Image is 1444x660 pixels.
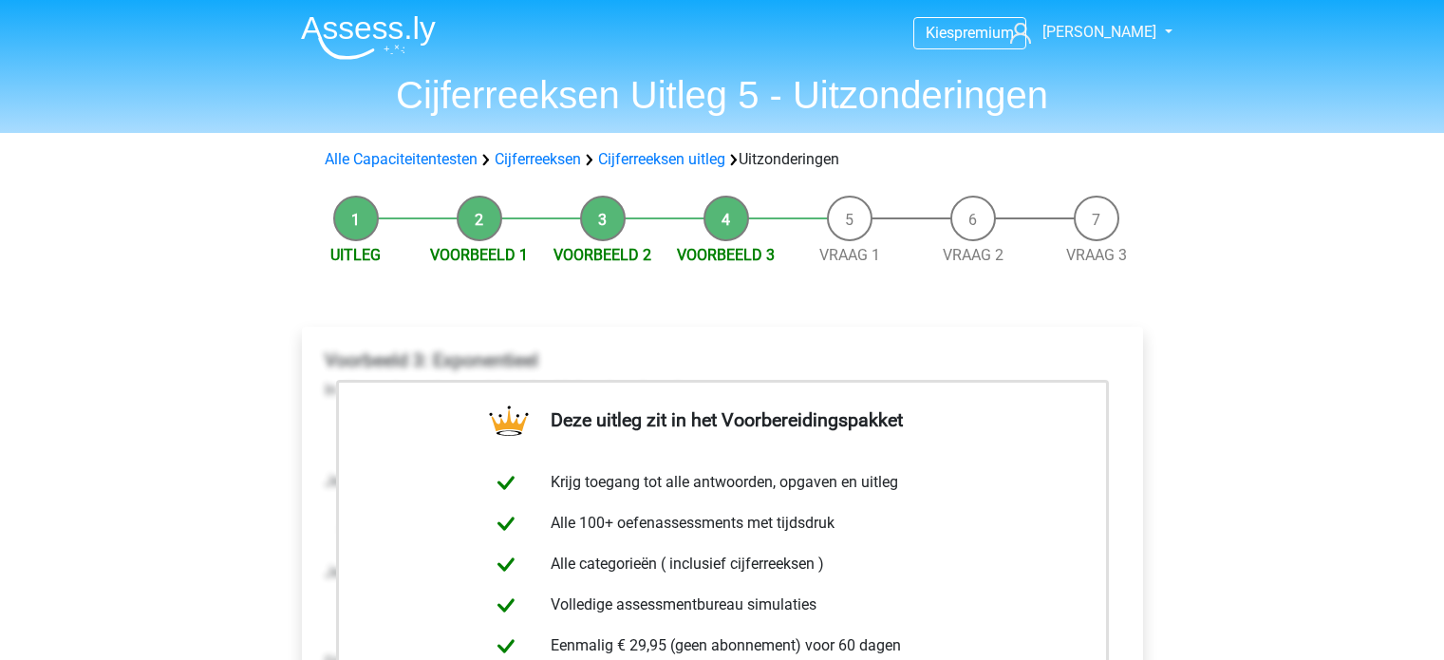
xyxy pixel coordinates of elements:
p: Je kunt zien dat het hier om de volgende reeks gaat waarbij het antwoord is: 16^2 = 256 [325,470,1120,493]
a: Vraag 3 [1066,246,1127,264]
a: Uitleg [330,246,381,264]
span: [PERSON_NAME] [1042,23,1156,41]
a: Voorbeeld 1 [430,246,528,264]
h1: Cijferreeksen Uitleg 5 - Uitzonderingen [286,72,1159,118]
a: Voorbeeld 2 [553,246,651,264]
p: Je kunt ook een variatie op dit patroon tegenkomen waarbij elk getal 2 lager is dan bij het boven... [325,561,1120,584]
a: Vraag 1 [819,246,880,264]
img: Exceptions_example_3_2.png [325,508,799,546]
img: Assessly [301,15,436,60]
p: In dit geval gaat het om bijvoorbeeld de volgende reeks: [325,379,1120,402]
div: Uitzonderingen [317,148,1128,171]
span: premium [954,24,1014,42]
a: Voorbeeld 3 [677,246,775,264]
a: Cijferreeksen uitleg [598,150,725,168]
img: Exceptions_example_3_3.png [325,599,799,636]
b: Voorbeeld 3: Exponentieel [325,349,538,371]
a: Alle Capaciteitentesten [325,150,478,168]
a: Cijferreeksen [495,150,581,168]
a: [PERSON_NAME] [1003,21,1158,44]
img: Exceptions_example_3_1.png [325,417,799,455]
a: Kiespremium [914,20,1025,46]
span: Kies [926,24,954,42]
a: Vraag 2 [943,246,1003,264]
